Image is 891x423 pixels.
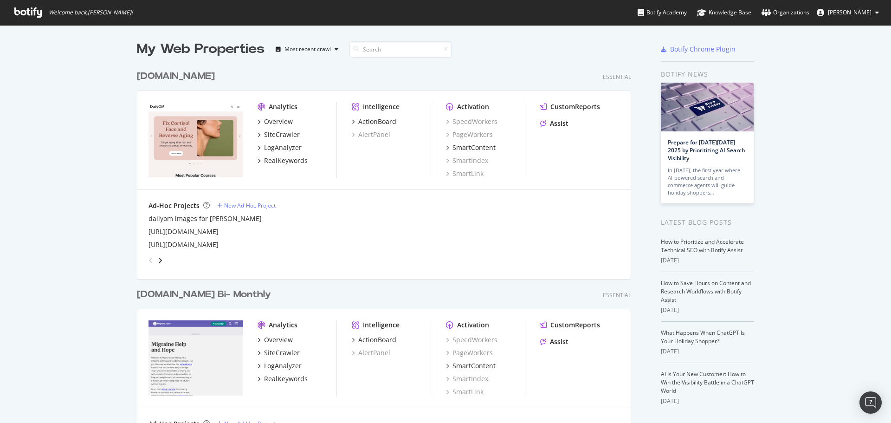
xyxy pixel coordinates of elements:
div: Assist [550,337,568,346]
div: CustomReports [550,320,600,330]
div: Botify news [661,69,754,79]
a: Assist [540,337,568,346]
div: SmartContent [452,143,496,152]
a: Assist [540,119,568,128]
div: Assist [550,119,568,128]
a: ActionBoard [352,117,396,126]
a: SmartLink [446,169,484,178]
div: ActionBoard [358,117,396,126]
div: Ad-Hoc Projects [148,201,200,210]
div: [DOMAIN_NAME] Bi- Monthly [137,288,271,301]
div: RealKeywords [264,374,308,384]
img: migraineagain.com [148,320,243,396]
a: What Happens When ChatGPT Is Your Holiday Shopper? [661,329,745,345]
div: CustomReports [550,102,600,111]
div: My Web Properties [137,40,265,59]
div: RealKeywords [264,156,308,165]
div: [DOMAIN_NAME] [137,70,215,83]
a: How to Prioritize and Accelerate Technical SEO with Botify Assist [661,238,744,254]
a: CustomReports [540,320,600,330]
a: ActionBoard [352,335,396,345]
span: Welcome back, [PERSON_NAME] ! [49,9,133,16]
a: SmartIndex [446,156,488,165]
div: [DATE] [661,347,754,356]
a: Overview [258,117,293,126]
div: Botify Academy [638,8,687,17]
div: Overview [264,335,293,345]
a: RealKeywords [258,374,308,384]
div: Botify Chrome Plugin [670,45,736,54]
a: LogAnalyzer [258,361,302,371]
img: Prepare for Black Friday 2025 by Prioritizing AI Search Visibility [661,83,754,131]
a: dailyom images for [PERSON_NAME] [148,214,262,223]
div: Overview [264,117,293,126]
div: Knowledge Base [697,8,751,17]
a: [URL][DOMAIN_NAME] [148,240,219,249]
img: dailyom.com [148,102,243,177]
div: [DATE] [661,306,754,314]
a: Overview [258,335,293,345]
a: AlertPanel [352,348,390,358]
div: Intelligence [363,320,400,330]
a: [URL][DOMAIN_NAME] [148,227,219,236]
div: Activation [457,102,489,111]
div: Organizations [762,8,809,17]
a: RealKeywords [258,156,308,165]
div: ActionBoard [358,335,396,345]
span: Bill Elward [828,8,872,16]
input: Search [349,41,452,58]
a: AlertPanel [352,130,390,139]
div: Activation [457,320,489,330]
div: Analytics [269,102,297,111]
a: SiteCrawler [258,348,300,358]
a: AI Is Your New Customer: How to Win the Visibility Battle in a ChatGPT World [661,370,754,395]
div: SpeedWorkers [446,335,497,345]
a: SmartIndex [446,374,488,384]
div: SmartContent [452,361,496,371]
a: [DOMAIN_NAME] [137,70,219,83]
div: angle-right [157,256,163,265]
a: Botify Chrome Plugin [661,45,736,54]
div: SiteCrawler [264,348,300,358]
a: SiteCrawler [258,130,300,139]
button: [PERSON_NAME] [809,5,886,20]
a: PageWorkers [446,130,493,139]
div: Open Intercom Messenger [859,391,882,414]
a: CustomReports [540,102,600,111]
div: SiteCrawler [264,130,300,139]
div: LogAnalyzer [264,143,302,152]
div: LogAnalyzer [264,361,302,371]
a: SmartLink [446,387,484,397]
div: Most recent crawl [284,46,331,52]
a: LogAnalyzer [258,143,302,152]
div: Essential [603,73,631,81]
button: Most recent crawl [272,42,342,57]
a: PageWorkers [446,348,493,358]
a: SmartContent [446,361,496,371]
a: SmartContent [446,143,496,152]
div: angle-left [145,253,157,268]
div: Essential [603,291,631,299]
a: SpeedWorkers [446,117,497,126]
div: [DATE] [661,397,754,405]
div: In [DATE], the first year where AI-powered search and commerce agents will guide holiday shoppers… [668,167,747,196]
div: Intelligence [363,102,400,111]
a: How to Save Hours on Content and Research Workflows with Botify Assist [661,279,751,304]
a: Prepare for [DATE][DATE] 2025 by Prioritizing AI Search Visibility [668,138,745,162]
div: Analytics [269,320,297,330]
div: New Ad-Hoc Project [224,202,276,209]
a: [DOMAIN_NAME] Bi- Monthly [137,288,275,301]
div: [DATE] [661,256,754,265]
